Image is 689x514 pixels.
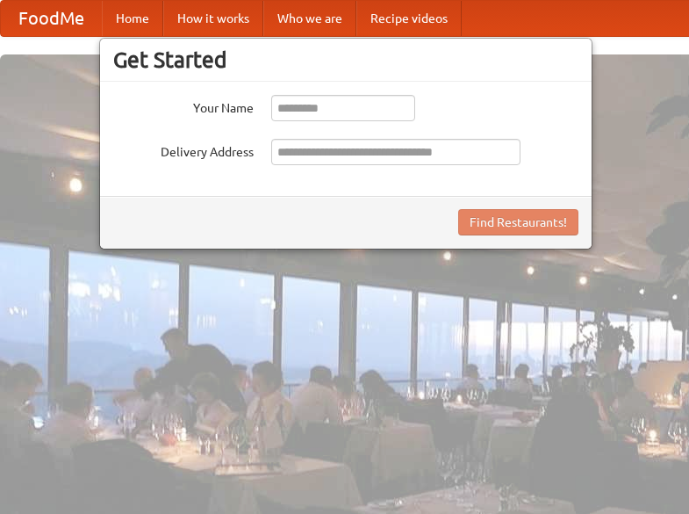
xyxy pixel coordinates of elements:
[263,1,356,36] a: Who we are
[113,95,254,117] label: Your Name
[113,139,254,161] label: Delivery Address
[163,1,263,36] a: How it works
[1,1,102,36] a: FoodMe
[458,209,578,235] button: Find Restaurants!
[102,1,163,36] a: Home
[356,1,462,36] a: Recipe videos
[113,47,578,73] h3: Get Started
